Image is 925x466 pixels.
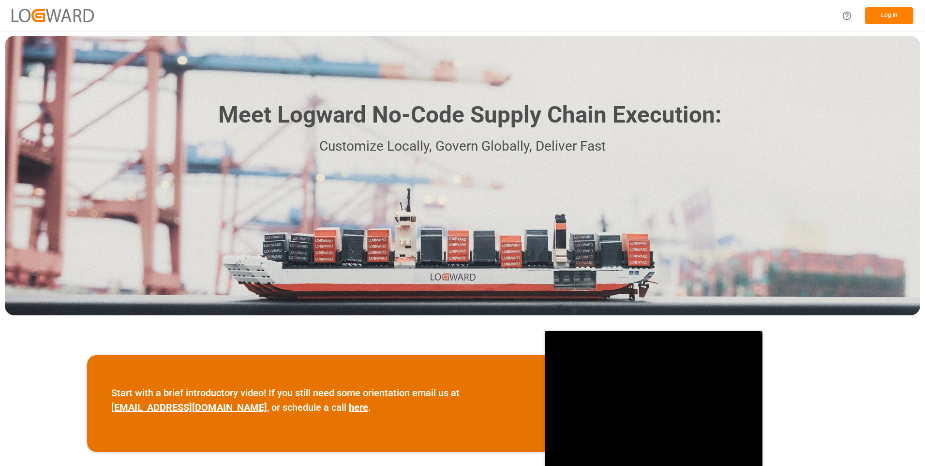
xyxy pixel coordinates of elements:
[204,136,721,157] p: Customize Locally, Govern Globally, Deliver Fast
[111,402,267,413] a: [EMAIL_ADDRESS][DOMAIN_NAME]
[836,5,858,27] button: Help Center
[111,386,521,415] p: Start with a brief introductory video! If you still need some orientation email us at , or schedu...
[12,9,94,22] img: Logward_new_orange.png
[218,98,721,132] h1: Meet Logward No-Code Supply Chain Execution:
[349,402,368,413] a: here
[865,7,913,24] button: Log In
